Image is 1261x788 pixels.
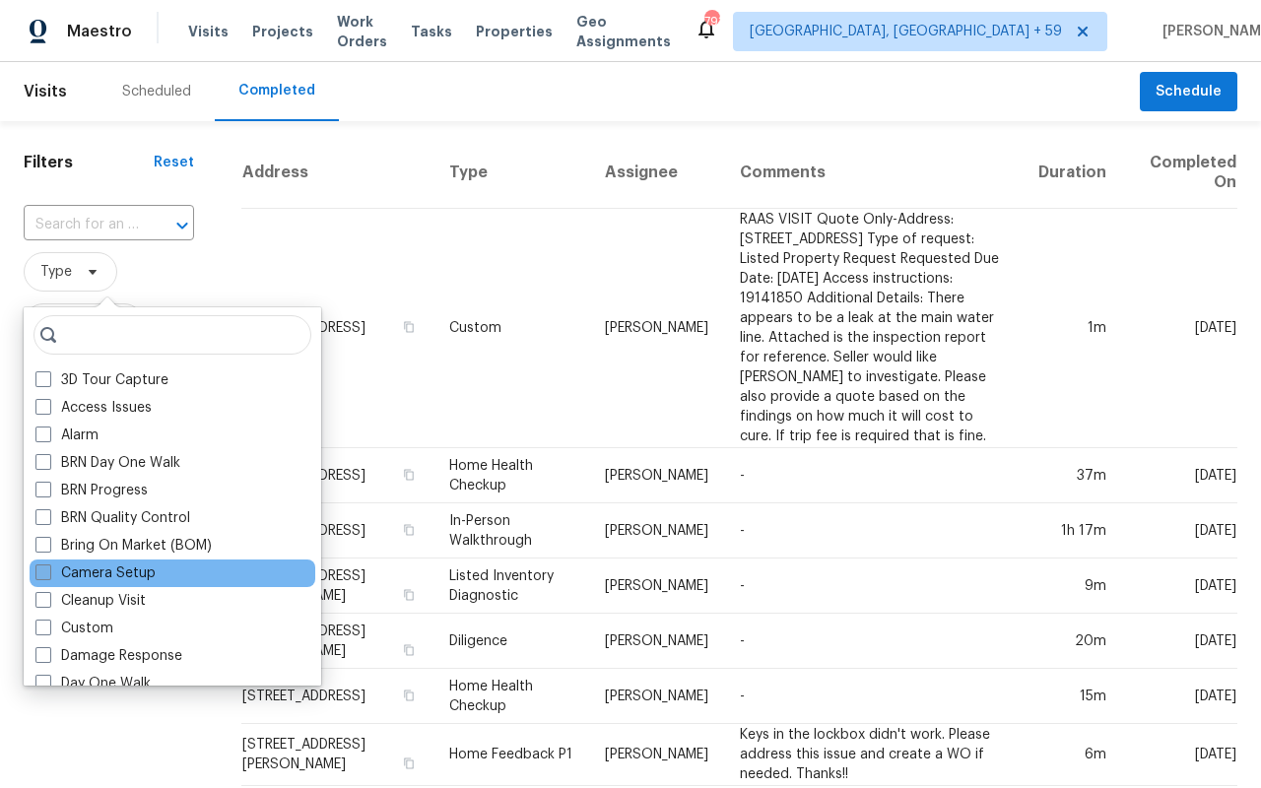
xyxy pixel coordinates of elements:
[433,669,589,724] td: Home Health Checkup
[168,212,196,239] button: Open
[35,563,156,583] label: Camera Setup
[589,503,724,558] td: [PERSON_NAME]
[337,12,387,51] span: Work Orders
[589,669,724,724] td: [PERSON_NAME]
[400,466,418,484] button: Copy Address
[35,481,148,500] label: BRN Progress
[589,137,724,209] th: Assignee
[750,22,1062,41] span: [GEOGRAPHIC_DATA], [GEOGRAPHIC_DATA] + 59
[67,22,132,41] span: Maestro
[35,674,151,693] label: Day One Walk
[35,370,168,390] label: 3D Tour Capture
[188,22,229,41] span: Visits
[589,448,724,503] td: [PERSON_NAME]
[433,137,589,209] th: Type
[35,591,146,611] label: Cleanup Visit
[35,508,190,528] label: BRN Quality Control
[154,153,194,172] div: Reset
[400,687,418,704] button: Copy Address
[241,448,433,503] td: [STREET_ADDRESS]
[1122,448,1237,503] td: [DATE]
[1023,558,1122,614] td: 9m
[1023,503,1122,558] td: 1h 17m
[241,209,433,448] td: [STREET_ADDRESS]
[241,558,433,614] td: [STREET_ADDRESS][PERSON_NAME]
[238,81,315,100] div: Completed
[1122,558,1237,614] td: [DATE]
[1122,614,1237,669] td: [DATE]
[1156,80,1222,104] span: Schedule
[433,503,589,558] td: In-Person Walkthrough
[1023,448,1122,503] td: 37m
[35,453,180,473] label: BRN Day One Walk
[724,137,1023,209] th: Comments
[1122,137,1237,209] th: Completed On
[433,448,589,503] td: Home Health Checkup
[400,641,418,659] button: Copy Address
[241,724,433,786] td: [STREET_ADDRESS][PERSON_NAME]
[433,558,589,614] td: Listed Inventory Diagnostic
[35,646,182,666] label: Damage Response
[724,448,1023,503] td: -
[589,724,724,786] td: [PERSON_NAME]
[433,614,589,669] td: Diligence
[1023,209,1122,448] td: 1m
[24,210,139,240] input: Search for an address...
[1023,724,1122,786] td: 6m
[35,426,99,445] label: Alarm
[724,614,1023,669] td: -
[1023,669,1122,724] td: 15m
[241,503,433,558] td: [STREET_ADDRESS]
[252,22,313,41] span: Projects
[35,398,152,418] label: Access Issues
[241,614,433,669] td: [STREET_ADDRESS][PERSON_NAME]
[704,12,718,32] div: 793
[400,521,418,539] button: Copy Address
[1140,72,1237,112] button: Schedule
[589,614,724,669] td: [PERSON_NAME]
[400,586,418,604] button: Copy Address
[122,82,191,101] div: Scheduled
[1122,669,1237,724] td: [DATE]
[35,619,113,638] label: Custom
[724,669,1023,724] td: -
[589,558,724,614] td: [PERSON_NAME]
[400,318,418,336] button: Copy Address
[476,22,553,41] span: Properties
[400,755,418,772] button: Copy Address
[724,209,1023,448] td: RAAS VISIT Quote Only-Address: [STREET_ADDRESS] Type of request: Listed Property Request Requeste...
[40,262,72,282] span: Type
[433,209,589,448] td: Custom
[24,153,154,172] h1: Filters
[241,669,433,724] td: [STREET_ADDRESS]
[241,137,433,209] th: Address
[35,536,212,556] label: Bring On Market (BOM)
[1122,503,1237,558] td: [DATE]
[411,25,452,38] span: Tasks
[576,12,671,51] span: Geo Assignments
[724,724,1023,786] td: Keys in the lockbox didn't work. Please address this issue and create a WO if needed. Thanks!!
[433,724,589,786] td: Home Feedback P1
[1023,137,1122,209] th: Duration
[1122,209,1237,448] td: [DATE]
[589,209,724,448] td: [PERSON_NAME]
[1023,614,1122,669] td: 20m
[724,558,1023,614] td: -
[724,503,1023,558] td: -
[24,70,67,113] span: Visits
[1122,724,1237,786] td: [DATE]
